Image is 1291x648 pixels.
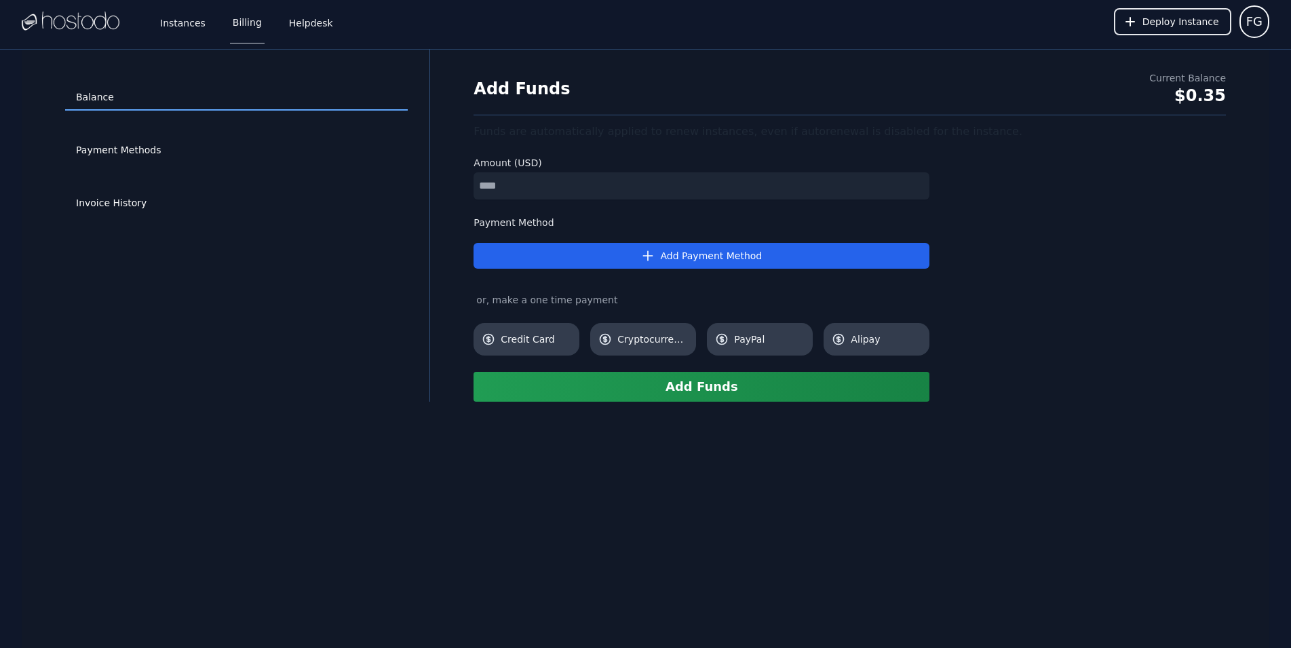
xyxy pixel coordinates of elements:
[474,123,1226,140] div: Funds are automatically applied to renew instances, even if autorenewal is disabled for the insta...
[1142,15,1219,28] span: Deploy Instance
[474,156,929,170] label: Amount (USD)
[65,191,408,216] a: Invoice History
[474,293,929,307] div: or, make a one time payment
[22,12,119,32] img: Logo
[1114,8,1231,35] button: Deploy Instance
[1149,71,1226,85] div: Current Balance
[851,332,921,346] span: Alipay
[65,138,408,164] a: Payment Methods
[501,332,571,346] span: Credit Card
[1239,5,1269,38] button: User menu
[474,372,929,402] button: Add Funds
[474,78,570,100] h1: Add Funds
[474,243,929,269] button: Add Payment Method
[734,332,805,346] span: PayPal
[474,216,929,229] label: Payment Method
[65,85,408,111] a: Balance
[617,332,688,346] span: Cryptocurrency
[1246,12,1263,31] span: FG
[1149,85,1226,107] div: $0.35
